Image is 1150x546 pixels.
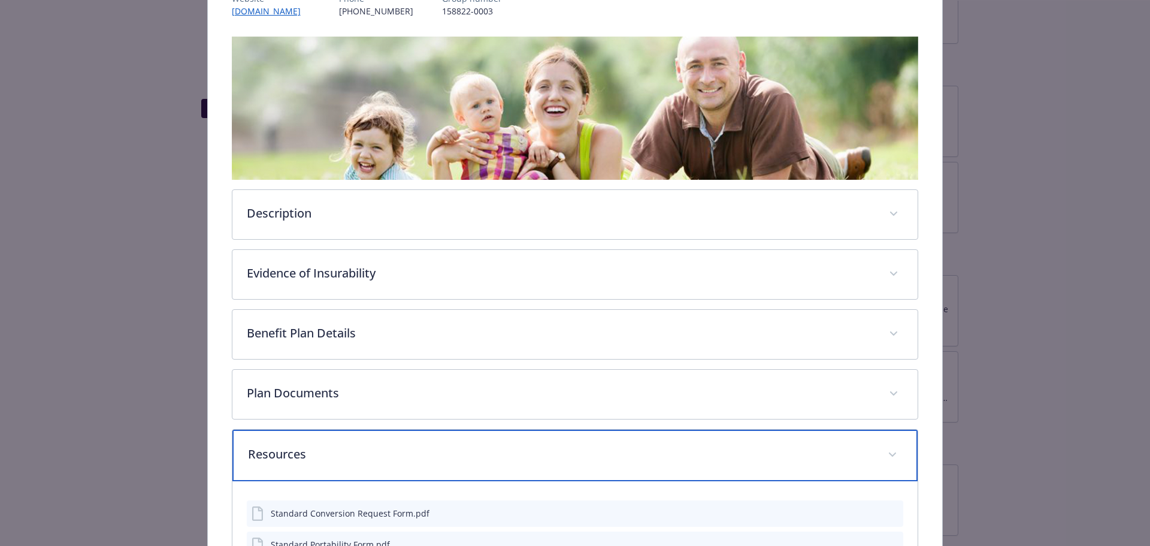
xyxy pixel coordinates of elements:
[248,445,874,463] p: Resources
[232,250,918,299] div: Evidence of Insurability
[232,37,919,180] img: banner
[271,507,429,520] div: Standard Conversion Request Form.pdf
[868,507,878,520] button: download file
[247,384,875,402] p: Plan Documents
[339,5,413,17] p: [PHONE_NUMBER]
[247,264,875,282] p: Evidence of Insurability
[442,5,502,17] p: 158822-0003
[232,310,918,359] div: Benefit Plan Details
[232,190,918,239] div: Description
[247,324,875,342] p: Benefit Plan Details
[232,5,310,17] a: [DOMAIN_NAME]
[232,370,918,419] div: Plan Documents
[888,507,898,520] button: preview file
[232,430,918,481] div: Resources
[247,204,875,222] p: Description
